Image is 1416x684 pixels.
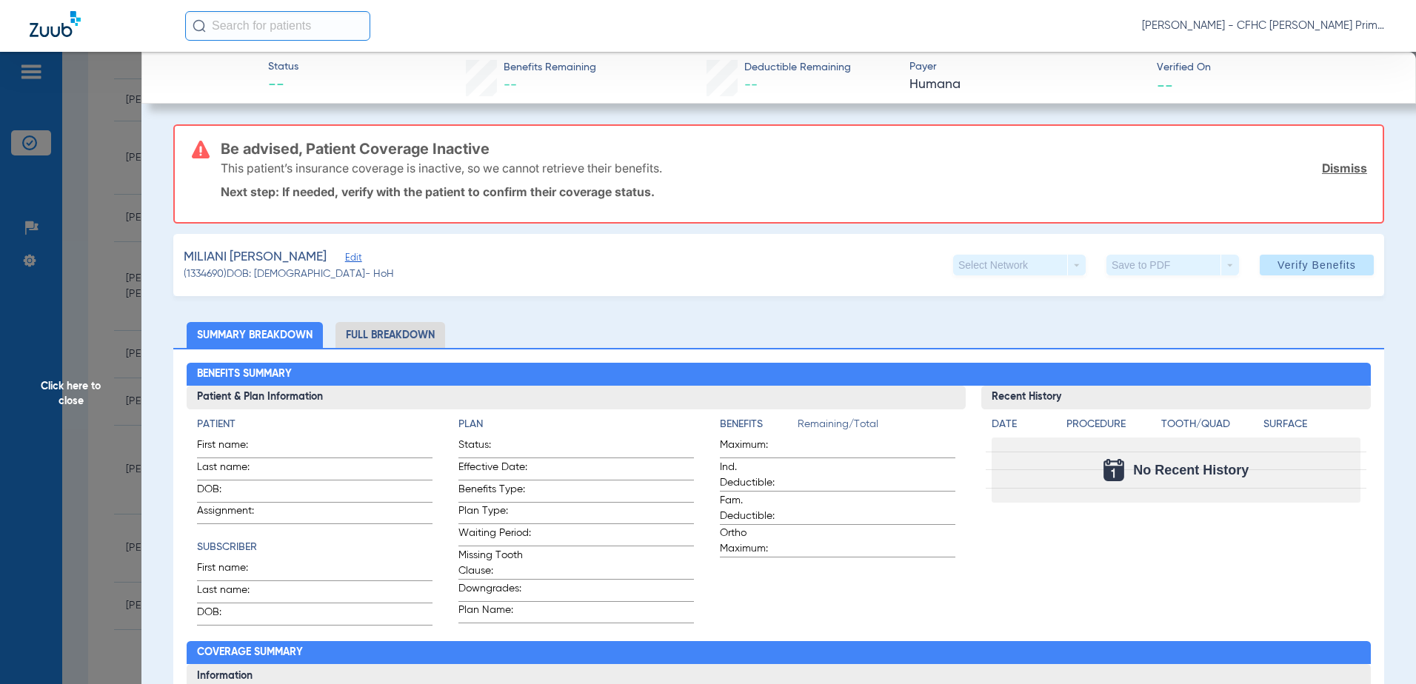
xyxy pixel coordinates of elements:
span: Waiting Period: [458,526,531,546]
img: error-icon [192,141,210,158]
span: -- [1157,77,1173,93]
app-breakdown-title: Procedure [1066,417,1156,437]
h4: Patient [197,417,433,432]
app-breakdown-title: Surface [1263,417,1360,437]
h2: Benefits Summary [187,363,1372,386]
p: This patient’s insurance coverage is inactive, so we cannot retrieve their benefits. [221,161,662,175]
span: Humana [909,76,1144,94]
span: First name: [197,437,270,457]
span: Plan Name: [458,603,531,623]
span: DOB: [197,605,270,625]
span: Last name: [197,460,270,480]
span: Remaining/Total [798,417,955,437]
span: Deductible Remaining [744,60,851,76]
p: Next step: If needed, verify with the patient to confirm their coverage status. [221,184,1367,199]
span: -- [268,76,298,96]
span: Missing Tooth Clause: [458,548,531,579]
span: [PERSON_NAME] - CFHC [PERSON_NAME] Primary Care Dental [1142,19,1386,33]
span: -- [744,78,758,92]
span: Maximum: [720,437,792,457]
span: -- [504,78,517,92]
iframe: Chat Widget [1342,613,1416,684]
h4: Plan [458,417,694,432]
span: Assignment: [197,503,270,523]
span: (1334690) DOB: [DEMOGRAPHIC_DATA] - HoH [184,266,394,282]
app-breakdown-title: Date [992,417,1054,437]
span: Fam. Deductible: [720,493,792,524]
a: Dismiss [1322,161,1367,175]
h4: Surface [1263,417,1360,432]
span: Effective Date: [458,460,531,480]
span: Verify Benefits [1278,259,1356,271]
span: No Recent History [1133,463,1249,477]
img: Zuub Logo [30,11,81,37]
li: Summary Breakdown [187,322,323,348]
h4: Subscriber [197,540,433,555]
h4: Tooth/Quad [1161,417,1258,432]
span: Payer [909,59,1144,75]
span: Status [268,59,298,75]
img: Calendar [1103,459,1124,481]
span: Plan Type: [458,503,531,523]
span: Benefits Remaining [504,60,596,76]
input: Search for patients [185,11,370,41]
app-breakdown-title: Benefits [720,417,798,437]
span: Ind. Deductible: [720,460,792,491]
h3: Recent History [981,386,1371,409]
span: Ortho Maximum: [720,526,792,557]
span: Verified On [1157,60,1392,76]
span: First name: [197,560,270,580]
h3: Patient & Plan Information [187,386,966,409]
button: Verify Benefits [1260,255,1374,275]
li: Full Breakdown [335,322,445,348]
span: Downgrades: [458,581,531,601]
h4: Date [992,417,1054,432]
span: Edit [345,252,358,266]
img: Search Icon [193,19,206,33]
span: Status: [458,437,531,457]
h4: Procedure [1066,417,1156,432]
span: MILIANI [PERSON_NAME] [184,248,327,266]
app-breakdown-title: Tooth/Quad [1161,417,1258,437]
span: Last name: [197,583,270,603]
span: DOB: [197,482,270,502]
span: Benefits Type: [458,482,531,502]
h3: Be advised, Patient Coverage Inactive [221,141,1367,156]
h4: Benefits [720,417,798,432]
h2: Coverage Summary [187,641,1372,665]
